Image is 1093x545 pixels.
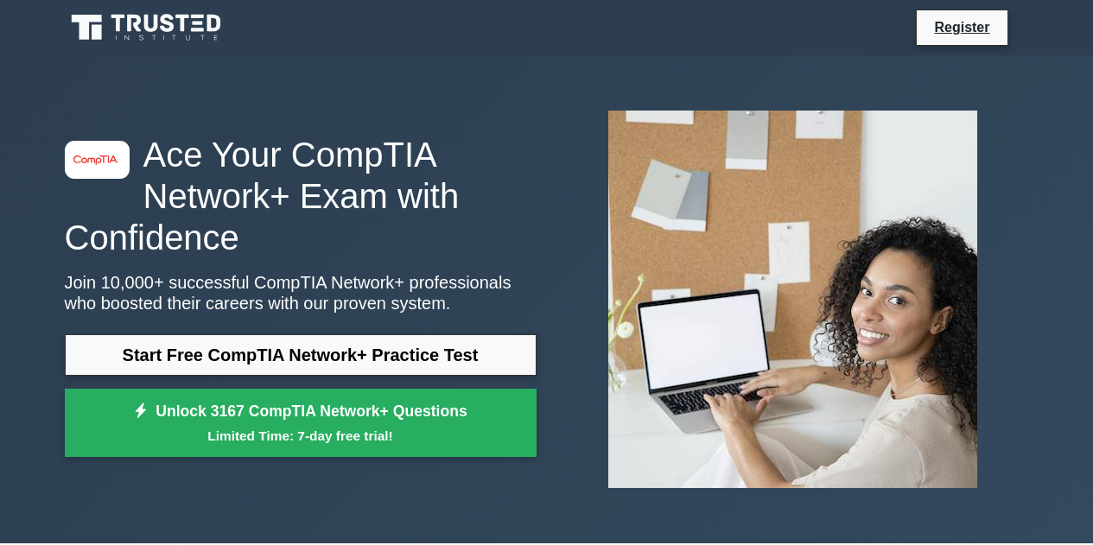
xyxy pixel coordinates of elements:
[86,426,515,446] small: Limited Time: 7-day free trial!
[65,272,537,314] p: Join 10,000+ successful CompTIA Network+ professionals who boosted their careers with our proven ...
[65,389,537,458] a: Unlock 3167 CompTIA Network+ QuestionsLimited Time: 7-day free trial!
[924,16,1000,38] a: Register
[65,334,537,376] a: Start Free CompTIA Network+ Practice Test
[65,134,537,258] h1: Ace Your CompTIA Network+ Exam with Confidence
